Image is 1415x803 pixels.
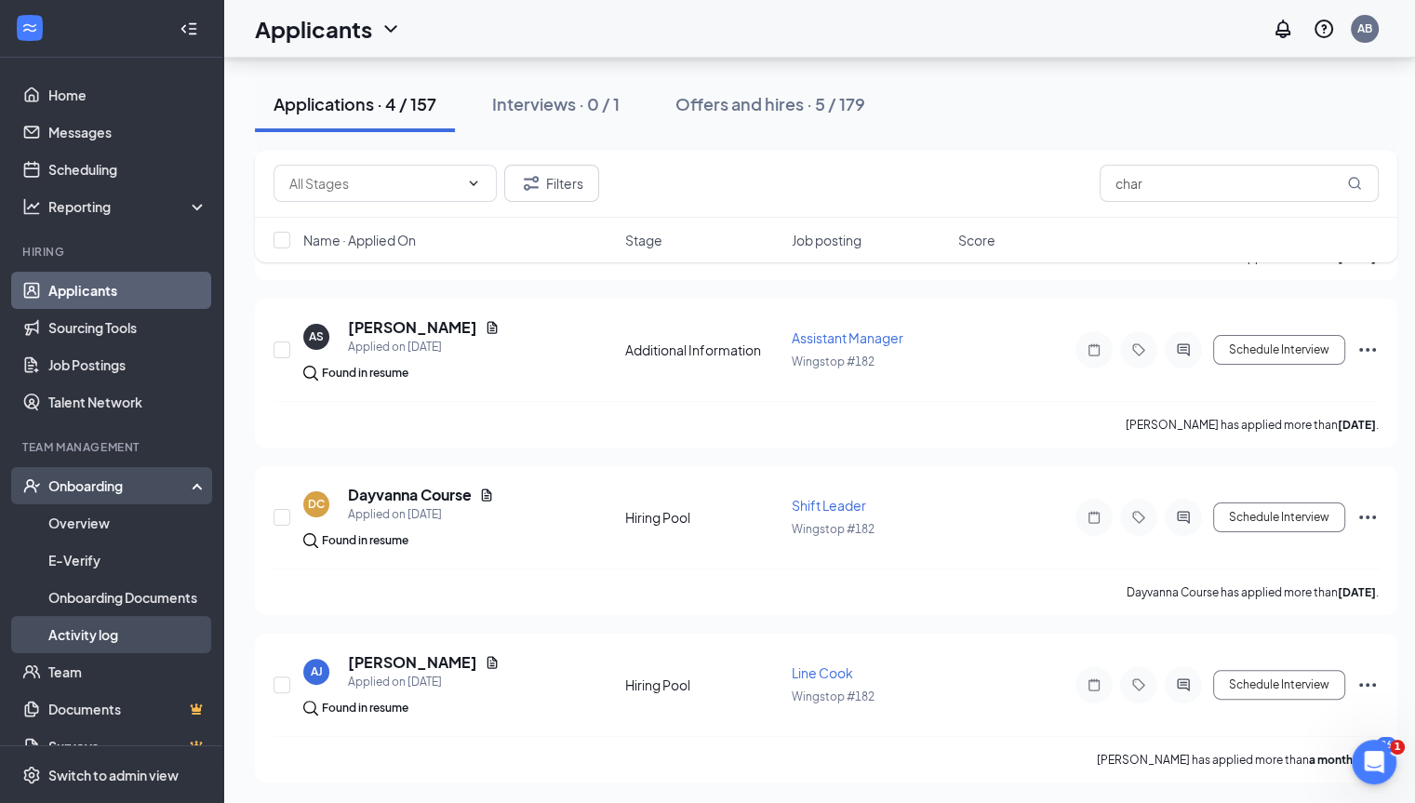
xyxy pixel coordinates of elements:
svg: Ellipses [1356,339,1379,361]
div: Applied on [DATE] [348,673,500,691]
span: Wingstop #182 [792,355,874,368]
a: Activity log [48,616,207,653]
p: [PERSON_NAME] has applied more than . [1097,752,1379,768]
input: All Stages [289,173,459,194]
img: search.bf7aa3482b7795d4f01b.svg [303,701,318,716]
svg: Tag [1128,677,1150,692]
h5: Dayvanna Course [348,485,472,505]
span: Shift Leader [792,497,866,514]
span: Name · Applied On [303,231,416,249]
svg: ActiveChat [1172,677,1195,692]
div: Found in resume [322,364,408,382]
a: Team [48,653,207,690]
svg: Ellipses [1356,674,1379,696]
button: Schedule Interview [1213,670,1345,700]
span: Wingstop #182 [792,689,874,703]
div: Found in resume [322,699,408,717]
svg: Analysis [22,197,41,216]
svg: QuestionInfo [1313,18,1335,40]
a: DocumentsCrown [48,690,207,728]
button: Schedule Interview [1213,335,1345,365]
svg: MagnifyingGlass [1347,176,1362,191]
img: search.bf7aa3482b7795d4f01b.svg [303,533,318,548]
p: [PERSON_NAME] has applied more than . [1126,417,1379,433]
a: E-Verify [48,542,207,579]
b: a month ago [1309,753,1376,767]
span: Job posting [792,231,861,249]
svg: UserCheck [22,476,41,495]
svg: Note [1083,677,1105,692]
div: Reporting [48,197,208,216]
button: Filter Filters [504,165,599,202]
span: Line Cook [792,664,853,681]
a: Onboarding Documents [48,579,207,616]
span: Stage [625,231,662,249]
div: DC [308,496,325,512]
svg: Document [485,320,500,335]
a: Sourcing Tools [48,309,207,346]
div: AB [1357,20,1372,36]
a: Messages [48,114,207,151]
h5: [PERSON_NAME] [348,652,477,673]
div: Switch to admin view [48,766,179,784]
a: Talent Network [48,383,207,421]
svg: ActiveChat [1172,510,1195,525]
svg: Ellipses [1356,506,1379,529]
svg: Filter [520,172,542,194]
b: [DATE] [1338,418,1376,432]
svg: Notifications [1272,18,1294,40]
div: Additional Information [625,341,781,359]
svg: ChevronDown [466,176,481,191]
div: Interviews · 0 / 1 [492,92,620,115]
iframe: Intercom live chat [1352,740,1396,784]
div: Offers and hires · 5 / 179 [675,92,865,115]
svg: Note [1083,510,1105,525]
div: Team Management [22,439,204,455]
svg: ChevronDown [380,18,402,40]
div: Found in resume [322,531,408,550]
span: Wingstop #182 [792,522,874,536]
svg: WorkstreamLogo [20,19,39,37]
svg: Tag [1128,510,1150,525]
p: Dayvanna Course has applied more than . [1127,584,1379,600]
h5: [PERSON_NAME] [348,317,477,338]
div: Applied on [DATE] [348,338,500,356]
svg: Collapse [180,20,198,38]
svg: Tag [1128,342,1150,357]
div: Applied on [DATE] [348,505,494,524]
svg: Document [485,655,500,670]
a: Scheduling [48,151,207,188]
div: Hiring Pool [625,508,781,527]
svg: Note [1083,342,1105,357]
button: Schedule Interview [1213,502,1345,532]
div: AJ [311,663,323,679]
a: Home [48,76,207,114]
b: [DATE] [1338,585,1376,599]
div: 26 [1376,737,1396,753]
a: Job Postings [48,346,207,383]
div: Hiring [22,244,204,260]
svg: Settings [22,766,41,784]
input: Search in applications [1100,165,1379,202]
img: search.bf7aa3482b7795d4f01b.svg [303,366,318,381]
svg: ActiveChat [1172,342,1195,357]
span: 1 [1390,740,1405,755]
svg: Document [479,488,494,502]
span: Assistant Manager [792,329,903,346]
div: Onboarding [48,476,192,495]
div: AS [309,328,324,344]
div: Applications · 4 / 157 [274,92,436,115]
a: Overview [48,504,207,542]
a: SurveysCrown [48,728,207,765]
h1: Applicants [255,13,372,45]
a: Applicants [48,272,207,309]
span: Score [958,231,995,249]
div: Hiring Pool [625,676,781,694]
